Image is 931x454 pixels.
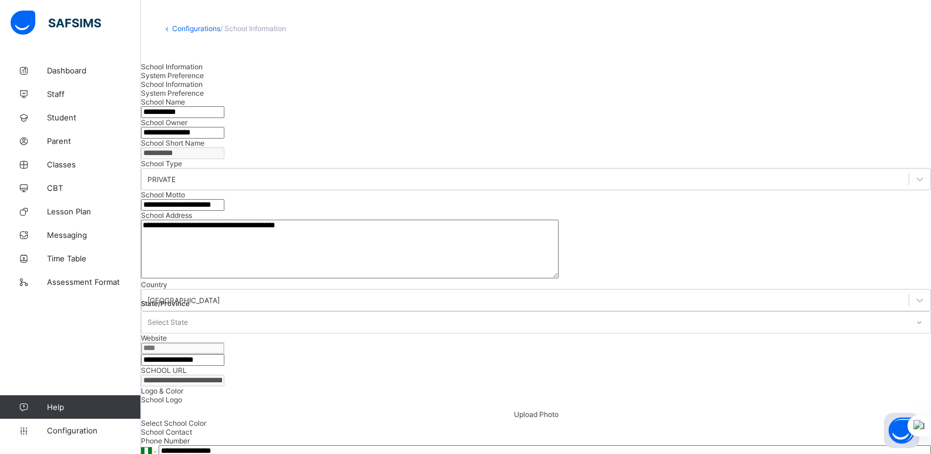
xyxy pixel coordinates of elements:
label: SCHOOL URL [141,366,187,375]
div: Select State [147,311,188,334]
span: Staff [47,89,141,99]
span: CBT [47,183,141,193]
span: Parent [47,136,141,146]
span: School Information [141,80,203,89]
span: Help [47,402,140,412]
span: State/Province [141,300,190,308]
span: Country [141,280,167,289]
span: Upload Photo [514,410,559,419]
span: School Type [141,159,182,168]
label: Website [141,334,167,342]
span: School Information [141,62,203,71]
span: Configuration [47,426,140,435]
span: System Preference [141,89,204,97]
div: PRIVATE [147,174,176,183]
div: Logo & Color [141,386,931,428]
span: Messaging [47,230,141,240]
button: Open asap [884,413,919,448]
span: / School Information [220,24,286,33]
span: School Contact [141,428,192,436]
label: Phone Number [141,436,190,445]
span: School Logo [141,395,182,404]
span: Student [47,113,141,122]
span: Time Table [47,254,141,263]
span: Select School Color [141,419,206,428]
span: Dashboard [47,66,141,75]
label: School Owner [141,118,187,127]
label: School Short Name [141,139,204,147]
label: School Address [141,211,192,220]
img: safsims [11,11,101,35]
div: [GEOGRAPHIC_DATA] [147,295,220,304]
label: School Name [141,97,185,106]
a: Configurations [172,24,220,33]
label: School Motto [141,190,185,199]
span: Lesson Plan [47,207,141,216]
span: Classes [47,160,141,169]
span: Assessment Format [47,277,141,287]
span: Logo & Color [141,386,183,395]
span: System Preference [141,71,204,80]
